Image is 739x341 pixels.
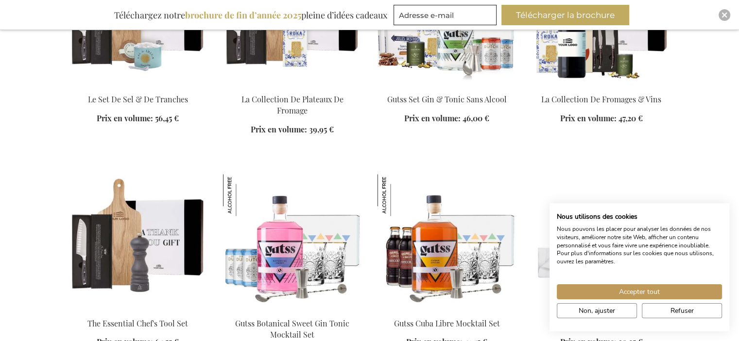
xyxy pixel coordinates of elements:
a: Gutss Botanical Sweet Gin Tonic Mocktail Set Gutss Botanical Sweet Gin Tonic Mocktail Set [223,306,362,315]
a: Gutss Botanical Sweet Gin Tonic Mocktail Set [235,318,349,340]
img: Gutss Botanical Sweet Gin Tonic Mocktail Set [223,174,265,216]
span: Non, ajuster [579,306,615,316]
a: La Collection De Plateaux De Fromage [241,94,344,115]
a: La Collection De Fromages & Vins [541,94,661,104]
span: 46,00 € [463,113,489,123]
span: Prix en volume: [97,113,153,123]
span: 47,20 € [619,113,643,123]
a: Prix en volume: 56,45 € [97,113,179,124]
a: Gutss Cuba Libre Mocktail Set Gutss Cuba Libre Mocktail Set [378,306,516,315]
span: Accepter tout [619,287,660,297]
a: Gutss Cuba Libre Mocktail Set [394,318,500,328]
span: Prix en volume: [404,113,461,123]
span: Refuser [670,306,694,316]
button: Accepter tous les cookies [557,284,722,299]
a: Prix en volume: 39,95 € [251,124,334,135]
a: Gutss Non-Alcoholic Gin & Tonic Set Gutss Set Gin & Tonic Sans Alcool [378,82,516,91]
a: Prix en volume: 46,00 € [404,113,489,124]
img: Gutss Botanical Sweet Gin Tonic Mocktail Set [223,174,362,310]
div: Close [719,9,730,21]
a: The Cheese Board Collection [223,82,362,91]
img: Gutss Cuba Libre Mocktail Set [378,174,516,310]
a: The Essential Chef's Tool Set [69,306,207,315]
button: Refuser tous les cookies [642,303,722,318]
img: The Everyday Care Kit [532,174,671,310]
p: Nous pouvons les placer pour analyser les données de nos visiteurs, améliorer notre site Web, aff... [557,225,722,266]
h2: Nous utilisons des cookies [557,212,722,221]
span: 56,45 € [155,113,179,123]
span: 39,95 € [309,124,334,134]
b: brochure de fin d’année 2025 [185,9,301,21]
a: La Collection De Fromages & Vins [532,82,671,91]
div: Téléchargez notre pleine d’idées cadeaux [110,5,392,25]
img: Gutss Cuba Libre Mocktail Set [378,174,419,216]
span: Prix en volume: [251,124,307,134]
a: The Everyday Care Kit [532,306,671,315]
img: Close [722,12,727,18]
a: Prix en volume: 47,20 € [560,113,643,124]
button: Télécharger la brochure [501,5,629,25]
a: Le Set De Sel & De Tranches [88,94,188,104]
form: marketing offers and promotions [394,5,499,28]
a: The Essential Chef's Tool Set [87,318,188,328]
a: Gutss Set Gin & Tonic Sans Alcool [387,94,507,104]
button: Ajustez les préférences de cookie [557,303,637,318]
input: Adresse e-mail [394,5,497,25]
span: Prix en volume: [560,113,617,123]
img: The Essential Chef's Tool Set [69,174,207,310]
a: The Salt & Slice Set Exclusive Business Gift [69,82,207,91]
